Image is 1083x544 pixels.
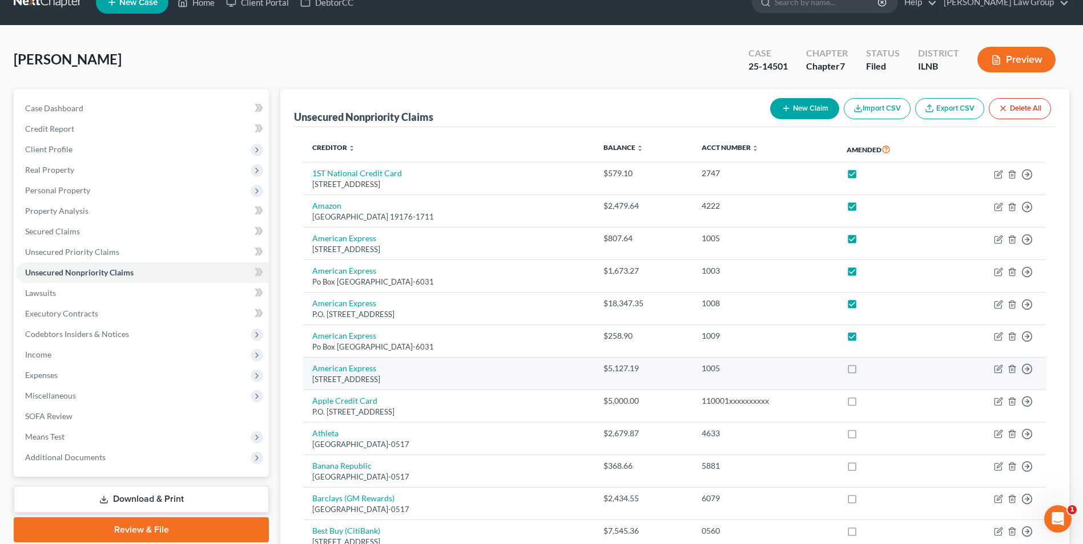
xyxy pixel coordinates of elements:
div: $7,545.36 [603,525,683,537]
a: Acct Number unfold_more [702,143,759,152]
div: [STREET_ADDRESS] [312,374,585,385]
div: 5881 [702,460,828,472]
div: $5,000.00 [603,395,683,407]
div: $579.10 [603,168,683,179]
span: Miscellaneous [25,391,76,400]
button: Preview [977,47,1056,72]
div: 1003 [702,265,828,277]
span: Executory Contracts [25,308,98,318]
a: Barclays (GM Rewards) [312,493,394,503]
div: P.O. [STREET_ADDRESS] [312,407,585,417]
div: ILNB [918,60,959,73]
button: Import CSV [844,98,911,119]
div: 2747 [702,168,828,179]
div: [GEOGRAPHIC_DATA]-0517 [312,439,585,450]
a: Athleta [312,428,339,438]
a: Best Buy (CitiBank) [312,526,380,535]
div: [GEOGRAPHIC_DATA]-0517 [312,504,585,515]
div: $18,347.35 [603,298,683,309]
span: Income [25,350,51,359]
span: Client Profile [25,144,73,154]
span: Lawsuits [25,288,56,298]
div: Case [748,47,788,60]
span: Personal Property [25,185,90,195]
div: 1005 [702,233,828,244]
a: Lawsuits [16,283,269,303]
div: 4633 [702,428,828,439]
div: 1008 [702,298,828,309]
span: Unsecured Nonpriority Claims [25,267,134,277]
div: $2,679.87 [603,428,683,439]
div: [STREET_ADDRESS] [312,244,585,255]
a: Banana Republic [312,461,372,470]
span: SOFA Review [25,411,73,421]
span: Additional Documents [25,452,106,462]
a: Download & Print [14,486,269,513]
div: Po Box [GEOGRAPHIC_DATA]-6031 [312,277,585,287]
a: American Express [312,331,376,340]
span: Unsecured Priority Claims [25,247,119,257]
span: Real Property [25,165,74,174]
span: Property Analysis [25,206,88,216]
div: [STREET_ADDRESS] [312,179,585,190]
span: Means Test [25,432,65,441]
div: District [918,47,959,60]
a: 1ST National Credit Card [312,168,402,178]
i: unfold_more [752,145,759,152]
span: 1 [1068,505,1077,514]
div: 25-14501 [748,60,788,73]
a: Review & File [14,517,269,542]
th: Amended [838,136,943,163]
span: 7 [840,60,845,71]
div: $368.66 [603,460,683,472]
a: Apple Credit Card [312,396,377,405]
div: [GEOGRAPHIC_DATA] 19176-1711 [312,212,585,222]
a: Creditor unfold_more [312,143,355,152]
a: Unsecured Priority Claims [16,242,269,262]
div: $1,673.27 [603,265,683,277]
a: Amazon [312,201,341,210]
div: Unsecured Nonpriority Claims [294,110,433,124]
a: American Express [312,266,376,275]
div: Chapter [806,47,848,60]
a: Balance unfold_more [603,143,643,152]
div: 4222 [702,200,828,212]
span: Codebtors Insiders & Notices [25,329,129,339]
div: Status [866,47,900,60]
div: P.O. [STREET_ADDRESS] [312,309,585,320]
a: Unsecured Nonpriority Claims [16,262,269,283]
a: American Express [312,233,376,243]
span: Case Dashboard [25,103,83,113]
iframe: Intercom live chat [1044,505,1072,533]
div: 0560 [702,525,828,537]
span: Expenses [25,370,58,380]
span: Secured Claims [25,226,80,236]
a: Executory Contracts [16,303,269,324]
button: New Claim [770,98,839,119]
div: $2,479.64 [603,200,683,212]
div: 6079 [702,493,828,504]
div: 1009 [702,330,828,342]
button: Delete All [989,98,1051,119]
div: [GEOGRAPHIC_DATA]-0517 [312,472,585,482]
a: Credit Report [16,119,269,139]
div: Po Box [GEOGRAPHIC_DATA]-6031 [312,342,585,352]
div: $5,127.19 [603,363,683,374]
a: American Express [312,298,376,308]
a: Property Analysis [16,201,269,221]
div: $807.64 [603,233,683,244]
i: unfold_more [637,145,643,152]
i: unfold_more [348,145,355,152]
div: Filed [866,60,900,73]
a: Case Dashboard [16,98,269,119]
div: $258.90 [603,330,683,342]
span: [PERSON_NAME] [14,51,122,67]
a: Secured Claims [16,221,269,242]
div: 1005 [702,363,828,374]
div: Chapter [806,60,848,73]
a: American Express [312,363,376,373]
span: Credit Report [25,124,74,133]
a: SOFA Review [16,406,269,427]
div: 110001xxxxxxxxxx [702,395,828,407]
div: $2,434.55 [603,493,683,504]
